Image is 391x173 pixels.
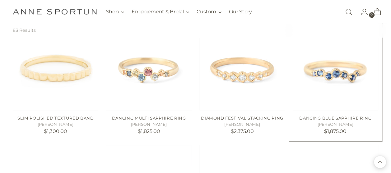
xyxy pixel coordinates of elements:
[293,25,378,110] a: Dancing Blue Sapphire Ring
[106,5,124,19] button: Shop
[201,116,283,121] a: Diamond Festival Stacking Ring
[199,25,285,110] img: Diamond Festival Stacking Ring - Anne Sportun Fine Jewellery
[13,9,97,15] a: Anne Sportun Fine Jewellery
[293,25,378,110] img: Multi Blue Sapphire Festival Ring - Anne Sportun Fine Jewellery
[230,128,254,134] span: $2,375.00
[324,128,347,134] span: $1,875.00
[13,25,98,110] a: Slim Polished Textured Band
[106,121,192,128] h5: [PERSON_NAME]
[356,6,368,18] a: Go to the account page
[132,5,189,19] button: Engagement & Bridal
[299,116,371,121] a: Dancing Blue Sapphire Ring
[369,6,381,18] a: Open cart modal
[17,116,94,121] a: Slim Polished Textured Band
[112,116,186,121] a: Dancing Multi Sapphire Ring
[369,12,375,18] span: 0
[197,5,221,19] button: Custom
[342,6,355,18] a: Open search modal
[229,5,252,19] a: Our Story
[199,121,285,128] h5: [PERSON_NAME]
[374,156,386,168] button: Back to top
[13,121,98,128] h5: [PERSON_NAME]
[293,121,378,128] h5: [PERSON_NAME]
[106,25,192,110] img: Multi-Coloured Sapphire Festival Ring - Anne Sportun Fine Jewellery
[138,128,160,134] span: $1,825.00
[106,25,192,110] a: Dancing Multi Sapphire Ring
[13,27,36,34] p: 83 Results
[44,128,67,134] span: $1,300.00
[199,25,285,110] a: Diamond Festival Stacking Ring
